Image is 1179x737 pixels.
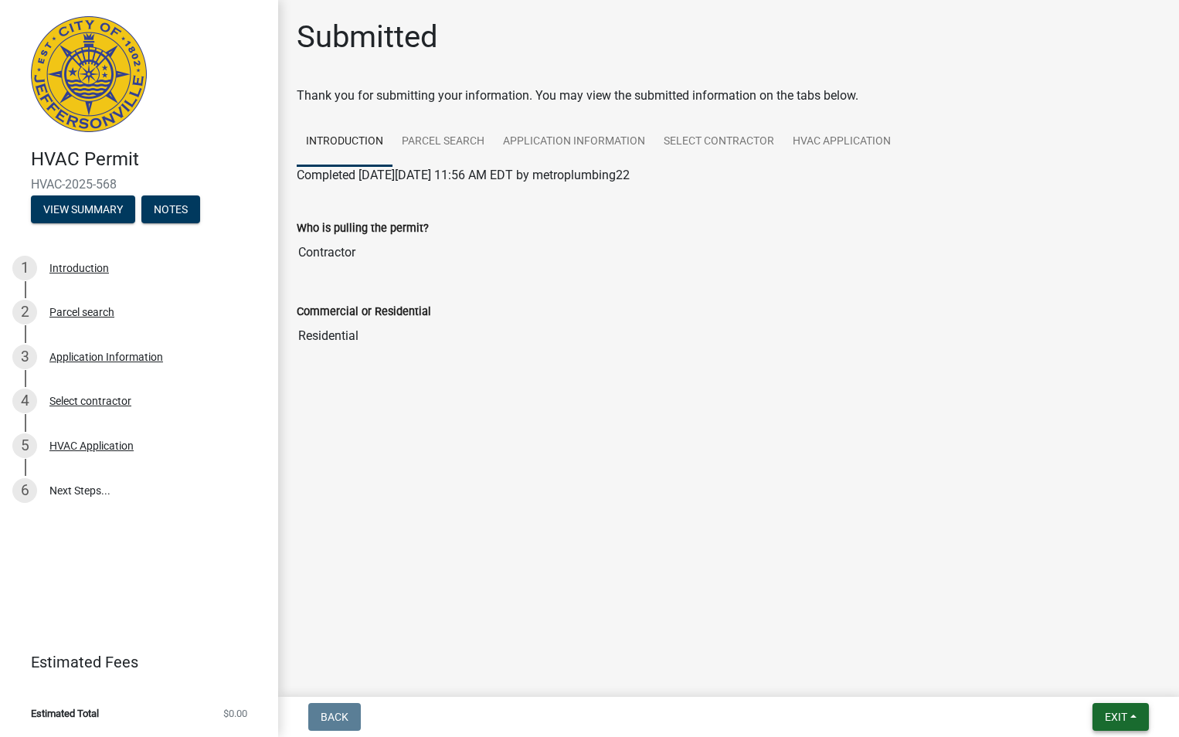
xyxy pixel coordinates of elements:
[297,307,431,318] label: Commercial or Residential
[49,307,114,318] div: Parcel search
[308,703,361,731] button: Back
[49,352,163,362] div: Application Information
[392,117,494,167] a: Parcel search
[31,195,135,223] button: View Summary
[31,148,266,171] h4: HVAC Permit
[297,87,1160,105] div: Thank you for submitting your information. You may view the submitted information on the tabs below.
[49,263,109,273] div: Introduction
[31,708,99,718] span: Estimated Total
[654,117,783,167] a: Select contractor
[297,168,630,182] span: Completed [DATE][DATE] 11:56 AM EDT by metroplumbing22
[1092,703,1149,731] button: Exit
[1105,711,1127,723] span: Exit
[297,223,429,234] label: Who is pulling the permit?
[297,117,392,167] a: Introduction
[31,16,147,132] img: City of Jeffersonville, Indiana
[31,204,135,216] wm-modal-confirm: Summary
[49,440,134,451] div: HVAC Application
[783,117,900,167] a: HVAC Application
[12,647,253,678] a: Estimated Fees
[12,256,37,280] div: 1
[12,433,37,458] div: 5
[494,117,654,167] a: Application Information
[297,19,438,56] h1: Submitted
[12,345,37,369] div: 3
[49,396,131,406] div: Select contractor
[31,177,247,192] span: HVAC-2025-568
[141,204,200,216] wm-modal-confirm: Notes
[223,708,247,718] span: $0.00
[12,389,37,413] div: 4
[12,300,37,324] div: 2
[12,478,37,503] div: 6
[141,195,200,223] button: Notes
[321,711,348,723] span: Back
